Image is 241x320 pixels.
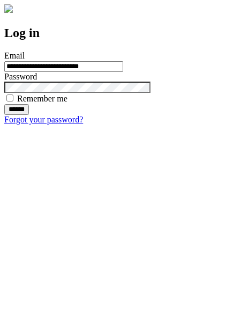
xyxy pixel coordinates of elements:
label: Remember me [17,94,67,103]
a: Forgot your password? [4,115,83,124]
label: Email [4,51,25,60]
img: logo-4e3dc11c47720685a147b03b5a06dd966a58ff35d612b21f08c02c0306f2b779.png [4,4,13,13]
h2: Log in [4,26,237,40]
label: Password [4,72,37,81]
